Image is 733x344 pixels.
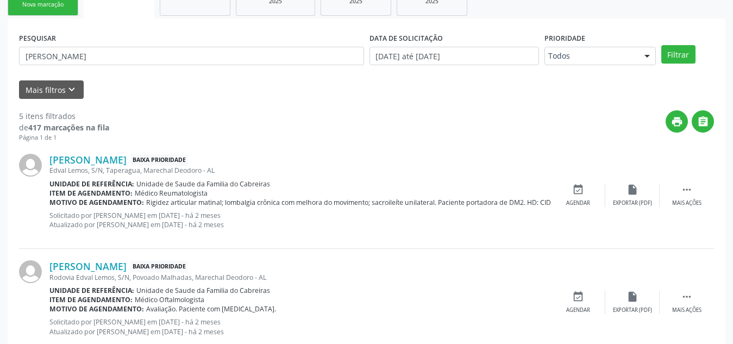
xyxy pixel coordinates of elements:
[49,317,551,336] p: Solicitado por [PERSON_NAME] em [DATE] - há 2 meses Atualizado por [PERSON_NAME] em [DATE] - há 2...
[666,110,688,133] button: print
[19,122,109,133] div: de
[672,199,701,207] div: Mais ações
[369,30,443,47] label: DATA DE SOLICITAÇÃO
[672,307,701,314] div: Mais ações
[49,166,551,175] div: Edval Lemos, S/N, Taperagua, Marechal Deodoro - AL
[613,199,652,207] div: Exportar (PDF)
[692,110,714,133] button: 
[19,154,42,177] img: img
[136,179,270,189] span: Unidade de Saude da Familia do Cabreiras
[49,304,144,314] b: Motivo de agendamento:
[566,307,590,314] div: Agendar
[548,51,634,61] span: Todos
[146,304,276,314] span: Avaliação. Paciente com [MEDICAL_DATA].
[681,184,693,196] i: 
[136,286,270,295] span: Unidade de Saude da Familia do Cabreiras
[627,184,638,196] i: insert_drive_file
[49,198,144,207] b: Motivo de agendamento:
[572,291,584,303] i: event_available
[135,189,208,198] span: Médico Reumatologista
[135,295,204,304] span: Médico Oftalmologista
[49,260,127,272] a: [PERSON_NAME]
[544,30,585,47] label: Prioridade
[49,295,133,304] b: Item de agendamento:
[681,291,693,303] i: 
[19,80,84,99] button: Mais filtroskeyboard_arrow_down
[49,273,551,282] div: Rodovia Edval Lemos, S/N, Povoado Malhadas, Marechal Deodoro - AL
[28,122,109,133] strong: 417 marcações na fila
[19,110,109,122] div: 5 itens filtrados
[661,45,696,64] button: Filtrar
[19,133,109,142] div: Página 1 de 1
[19,260,42,283] img: img
[369,47,539,65] input: Selecione um intervalo
[627,291,638,303] i: insert_drive_file
[66,84,78,96] i: keyboard_arrow_down
[572,184,584,196] i: event_available
[19,30,56,47] label: PESQUISAR
[671,116,683,128] i: print
[566,199,590,207] div: Agendar
[49,286,134,295] b: Unidade de referência:
[130,261,188,272] span: Baixa Prioridade
[697,116,709,128] i: 
[49,189,133,198] b: Item de agendamento:
[16,1,70,9] div: Nova marcação
[146,198,566,207] span: Rigidez articular matinal; lombalgia crônica com melhora do movimento; sacroileíte unilateral. Pa...
[49,154,127,166] a: [PERSON_NAME]
[19,47,364,65] input: Nome, CNS
[130,154,188,166] span: Baixa Prioridade
[49,211,551,229] p: Solicitado por [PERSON_NAME] em [DATE] - há 2 meses Atualizado por [PERSON_NAME] em [DATE] - há 2...
[49,179,134,189] b: Unidade de referência:
[613,307,652,314] div: Exportar (PDF)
